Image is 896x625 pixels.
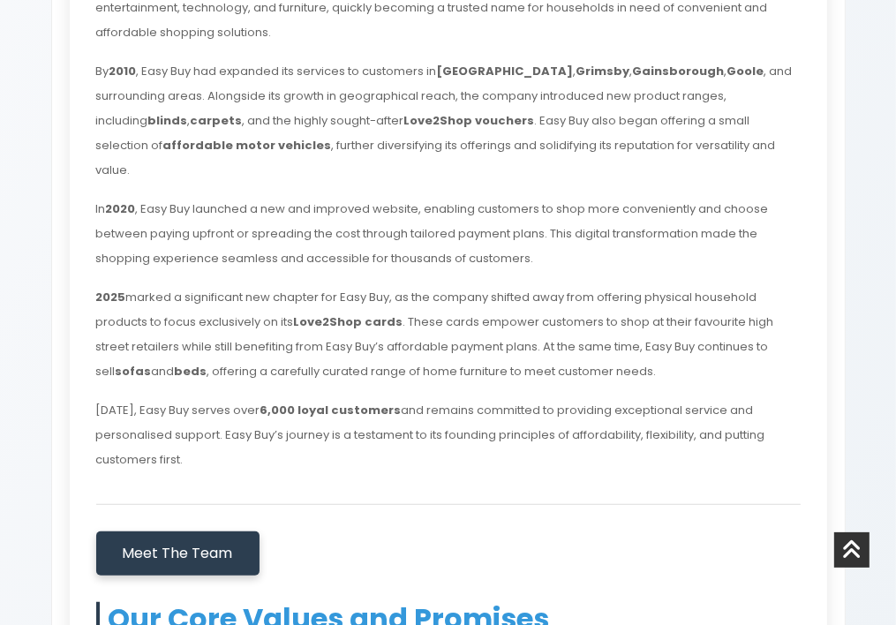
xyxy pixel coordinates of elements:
strong: 2010 [109,63,137,79]
p: [DATE], Easy Buy serves over and remains committed to providing exceptional service and personali... [96,398,801,472]
strong: 2020 [106,200,136,217]
strong: Grimsby [576,63,630,79]
strong: Love2Shop cards [294,313,403,330]
a: Meet The Team [96,531,260,576]
strong: Love2Shop vouchers [404,112,535,129]
p: In , Easy Buy launched a new and improved website, enabling customers to shop more conveniently a... [96,197,801,271]
strong: carpets [191,112,243,129]
strong: blinds [148,112,188,129]
strong: sofas [116,363,152,380]
p: By , Easy Buy had expanded its services to customers in , , , , and surrounding areas. Alongside ... [96,59,801,183]
strong: affordable motor vehicles [163,137,332,154]
strong: Gainsborough [633,63,725,79]
strong: [GEOGRAPHIC_DATA] [437,63,574,79]
span: Meet The Team [123,543,233,563]
strong: 6,000 loyal customers [260,402,402,418]
strong: 2025 [96,289,126,305]
strong: beds [175,363,207,380]
strong: Goole [727,63,764,79]
p: marked a significant new chapter for Easy Buy, as the company shifted away from offering physical... [96,285,801,384]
